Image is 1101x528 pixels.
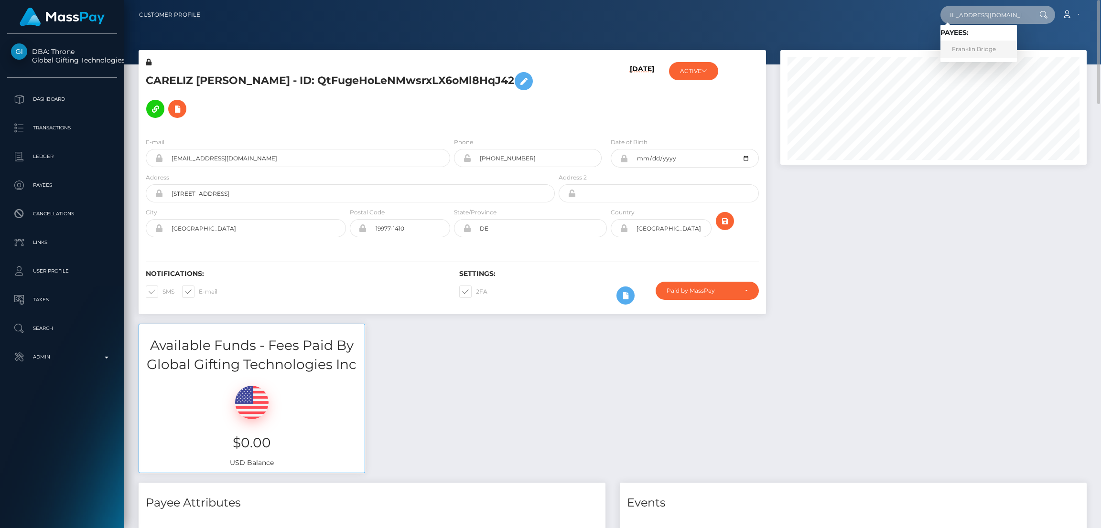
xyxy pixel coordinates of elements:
p: Dashboard [11,92,113,106]
div: Paid by MassPay [667,287,737,295]
label: 2FA [459,285,487,298]
img: MassPay Logo [20,8,105,26]
a: User Profile [7,259,117,283]
input: Search... [940,6,1030,24]
label: City [146,208,157,217]
label: E-mail [182,285,217,298]
a: Payees [7,173,117,197]
p: Ledger [11,149,113,164]
a: Links [7,231,117,254]
h3: Available Funds - Fees Paid By Global Gifting Technologies Inc [139,336,365,373]
img: Global Gifting Technologies Inc [11,43,27,60]
p: Admin [11,350,113,364]
img: USD.png [235,386,269,419]
a: Taxes [7,288,117,312]
h4: Events [627,495,1079,511]
p: Transactions [11,121,113,135]
a: Customer Profile [139,5,200,25]
p: Cancellations [11,207,113,221]
h6: Notifications: [146,270,445,278]
label: E-mail [146,138,164,147]
label: Date of Birth [611,138,648,147]
label: Phone [454,138,473,147]
h5: CARELIZ [PERSON_NAME] - ID: QtFugeHoLeNMwsrxLX6oMl8HqJ42 [146,67,550,123]
p: Payees [11,178,113,192]
label: Address [146,173,169,182]
h4: Payee Attributes [146,495,598,511]
h6: Settings: [459,270,758,278]
a: Franklin Bridge [940,41,1017,58]
button: ACTIVE [669,62,718,80]
h6: [DATE] [630,65,654,126]
a: Search [7,317,117,340]
label: State/Province [454,208,497,217]
a: Ledger [7,145,117,169]
a: Cancellations [7,202,117,226]
a: Admin [7,345,117,369]
button: Paid by MassPay [656,282,759,300]
div: USD Balance [139,374,365,473]
label: Address 2 [559,173,587,182]
h6: Payees: [940,29,1017,37]
h3: $0.00 [146,433,357,452]
label: Postal Code [350,208,385,217]
a: Transactions [7,116,117,140]
span: DBA: Throne Global Gifting Technologies Inc [7,47,117,64]
label: SMS [146,285,174,298]
p: Search [11,321,113,336]
label: Country [611,208,635,217]
a: Dashboard [7,87,117,111]
p: User Profile [11,264,113,278]
p: Links [11,235,113,250]
p: Taxes [11,293,113,307]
